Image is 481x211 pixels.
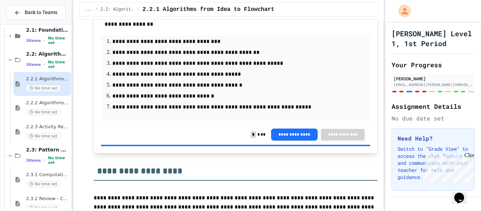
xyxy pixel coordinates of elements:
[48,60,70,69] span: No time set
[26,158,41,163] span: 3 items
[44,38,45,43] span: •
[392,114,475,123] div: No due date set
[398,134,469,143] h3: Need Help?
[143,5,274,14] span: 2.2.1 Algorithms from Idea to Flowchart
[394,82,473,87] div: [EMAIL_ADDRESS][PERSON_NAME][DOMAIN_NAME]
[392,60,475,70] h2: Your Progress
[26,51,70,57] span: 2.2: Algorithms from Idea to Flowchart
[26,100,70,106] span: 2.2.2 Algorithms from Idea to Flowchart - Review
[48,36,70,45] span: No time set
[26,85,61,92] span: No time set
[85,7,93,12] span: ...
[26,124,70,130] span: 2.2.3 Activity Recommendation Algorithm
[451,183,474,204] iframe: chat widget
[26,147,70,153] span: 2.3: Pattern Recognition & Decomposition
[394,75,473,82] div: [PERSON_NAME]
[26,196,70,202] span: 2.3.2 Review - Computational Thinking - Your Problem-Solving Toolkit
[26,181,61,187] span: No time set
[48,156,70,165] span: No time set
[95,7,98,12] span: /
[26,109,61,116] span: No time set
[44,62,45,67] span: •
[137,7,140,12] span: /
[26,76,70,82] span: 2.2.1 Algorithms from Idea to Flowchart
[101,7,135,12] span: 2.2: Algorithms from Idea to Flowchart
[25,9,57,16] span: Back to Teams
[26,62,41,67] span: 3 items
[3,3,49,45] div: Chat with us now!Close
[423,152,474,182] iframe: chat widget
[398,145,469,181] p: Switch to "Grade View" to access the chat feature and communicate with your teacher for help and ...
[26,172,70,178] span: 2.3.1 Computational Thinking - Your Problem-Solving Toolkit
[26,133,61,139] span: No time set
[26,27,70,33] span: 2.1: Foundations of Computational Thinking
[392,101,475,111] h2: Assignment Details
[44,157,45,163] span: •
[392,29,475,48] h1: [PERSON_NAME] Level 1, 1st Period
[391,3,413,19] div: My Account
[26,38,41,43] span: 3 items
